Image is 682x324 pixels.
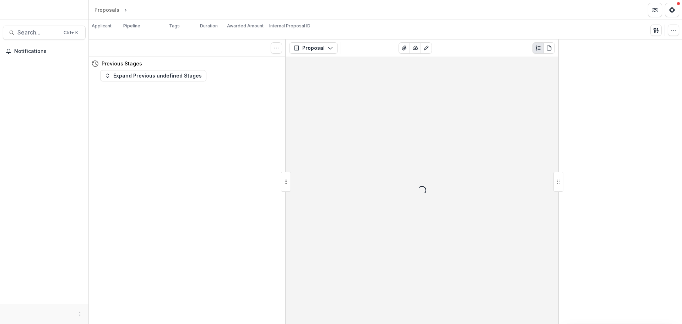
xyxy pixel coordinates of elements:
[3,26,86,40] button: Search...
[543,42,555,54] button: PDF view
[169,23,180,29] p: Tags
[200,23,218,29] p: Duration
[648,3,662,17] button: Partners
[102,60,142,67] h4: Previous Stages
[92,5,159,15] nav: breadcrumb
[665,3,679,17] button: Get Help
[289,42,338,54] button: Proposal
[421,42,432,54] button: Edit as form
[100,70,206,81] button: Expand Previous undefined Stages
[227,23,264,29] p: Awarded Amount
[271,42,282,54] button: Toggle View Cancelled Tasks
[62,29,80,37] div: Ctrl + K
[17,29,59,36] span: Search...
[94,6,119,14] div: Proposals
[92,5,122,15] a: Proposals
[14,48,83,54] span: Notifications
[92,23,112,29] p: Applicant
[76,310,84,318] button: More
[123,23,140,29] p: Pipeline
[532,42,544,54] button: Plaintext view
[3,46,86,57] button: Notifications
[399,42,410,54] button: View Attached Files
[269,23,310,29] p: Internal Proposal ID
